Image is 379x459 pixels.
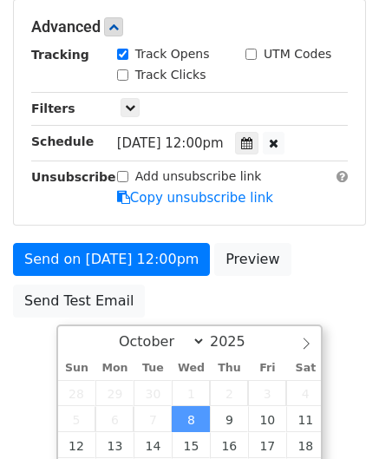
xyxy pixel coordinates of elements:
[286,363,324,374] span: Sat
[95,363,134,374] span: Mon
[31,48,89,62] strong: Tracking
[214,243,291,276] a: Preview
[172,406,210,432] span: October 8, 2025
[210,432,248,458] span: October 16, 2025
[264,45,331,63] label: UTM Codes
[248,432,286,458] span: October 17, 2025
[248,380,286,406] span: October 3, 2025
[135,66,206,84] label: Track Clicks
[134,432,172,458] span: October 14, 2025
[248,363,286,374] span: Fri
[135,167,262,186] label: Add unsubscribe link
[31,17,348,36] h5: Advanced
[13,243,210,276] a: Send on [DATE] 12:00pm
[13,285,145,318] a: Send Test Email
[286,380,324,406] span: October 4, 2025
[134,363,172,374] span: Tue
[286,406,324,432] span: October 11, 2025
[172,363,210,374] span: Wed
[286,432,324,458] span: October 18, 2025
[58,380,96,406] span: September 28, 2025
[210,406,248,432] span: October 9, 2025
[134,406,172,432] span: October 7, 2025
[117,135,224,151] span: [DATE] 12:00pm
[95,432,134,458] span: October 13, 2025
[31,102,75,115] strong: Filters
[95,380,134,406] span: September 29, 2025
[172,380,210,406] span: October 1, 2025
[248,406,286,432] span: October 10, 2025
[117,190,273,206] a: Copy unsubscribe link
[95,406,134,432] span: October 6, 2025
[172,432,210,458] span: October 15, 2025
[58,406,96,432] span: October 5, 2025
[210,380,248,406] span: October 2, 2025
[134,380,172,406] span: September 30, 2025
[31,134,94,148] strong: Schedule
[31,170,116,184] strong: Unsubscribe
[135,45,210,63] label: Track Opens
[58,363,96,374] span: Sun
[206,333,268,350] input: Year
[210,363,248,374] span: Thu
[58,432,96,458] span: October 12, 2025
